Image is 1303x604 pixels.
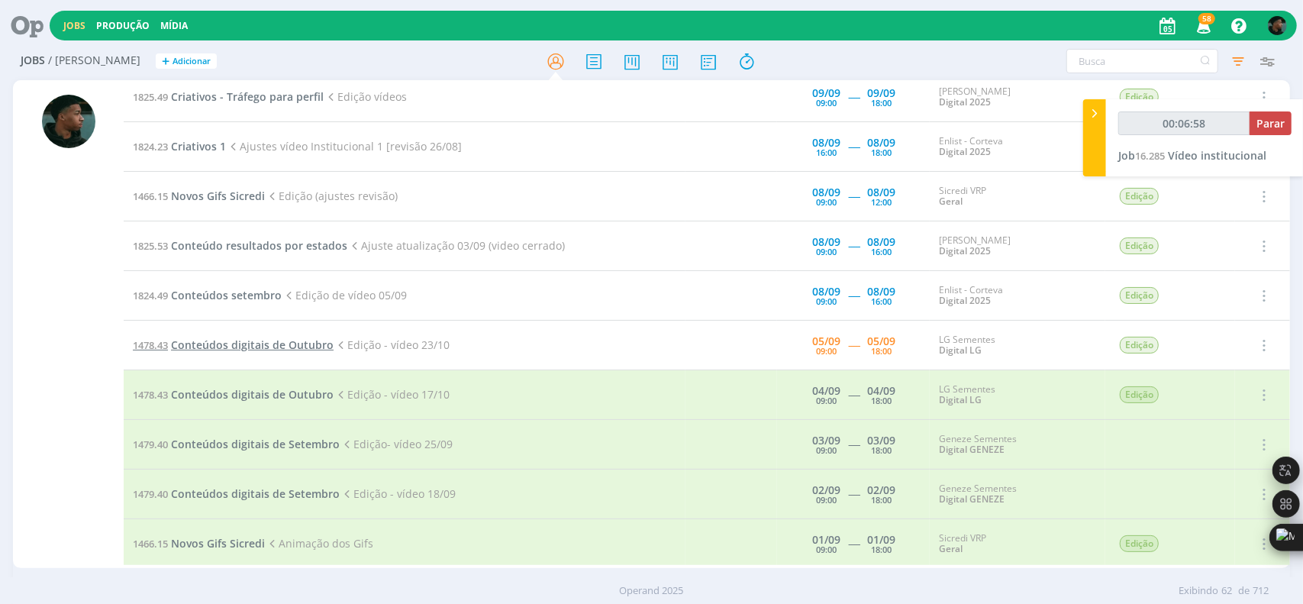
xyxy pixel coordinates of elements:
span: Conteúdos digitais de Setembro [171,486,340,501]
span: Criativos 1 [171,139,226,153]
span: Edição - vídeo 18/09 [340,486,456,501]
input: Busca [1066,49,1218,73]
span: Edição - vídeo 23/10 [334,338,450,352]
div: 09:00 [816,99,837,107]
div: [PERSON_NAME] [939,86,1096,108]
div: 08/09 [812,187,840,198]
button: Produção [92,20,154,32]
div: 02/09 [812,485,840,496]
div: 04/09 [812,386,840,396]
div: [PERSON_NAME] [939,235,1096,257]
span: 1824.23 [133,140,168,153]
div: 05/09 [867,336,895,347]
div: 16:00 [871,247,892,256]
span: Novos Gifs Sicredi [171,189,265,203]
span: 58 [1198,13,1215,24]
span: ----- [848,486,860,501]
div: 18:00 [871,545,892,554]
span: Parar [1256,116,1285,131]
span: ----- [848,536,860,551]
a: 1466.15Novos Gifs Sicredi [133,189,265,203]
div: 18:00 [871,396,892,405]
div: 08/09 [867,286,895,297]
span: Jobs [21,54,45,67]
div: 08/09 [812,237,840,247]
a: Digital 2025 [939,294,991,307]
div: Geneze Sementes [939,483,1096,505]
div: 09:00 [816,297,837,305]
a: 1824.23Criativos 1 [133,139,226,153]
span: 1824.49 [133,289,168,302]
div: 08/09 [812,286,840,297]
div: 04/09 [867,386,895,396]
span: ----- [848,238,860,253]
span: Animação dos Gifs [265,536,373,551]
span: ----- [848,387,860,402]
div: 16:00 [871,297,892,305]
span: 1479.40 [133,438,168,451]
span: / [PERSON_NAME] [48,54,140,67]
span: Conteúdos digitais de Outubro [171,338,334,352]
button: 58 [1187,12,1218,40]
span: Edição- vídeo 25/09 [340,437,453,451]
span: Edição [1120,535,1159,552]
div: 09:00 [816,198,837,206]
div: 05/09 [812,336,840,347]
a: Geral [939,195,963,208]
span: 1466.15 [133,537,168,551]
div: 09:00 [816,545,837,554]
div: Enlist - Corteva [939,136,1096,158]
div: 08/09 [812,137,840,148]
span: ----- [848,288,860,302]
span: Criativos - Tráfego para perfil [171,89,324,104]
span: Novos Gifs Sicredi [171,536,265,551]
span: ----- [848,437,860,451]
span: 1478.43 [133,338,168,352]
a: 1825.49Criativos - Tráfego para perfil [133,89,324,104]
div: 09:00 [816,396,837,405]
span: Conteúdos setembro [171,288,282,302]
span: Conteúdo resultados por estados [171,238,347,253]
span: 1479.40 [133,487,168,501]
a: 1466.15Novos Gifs Sicredi [133,536,265,551]
button: Parar [1250,111,1292,135]
div: 09:00 [816,247,837,256]
span: ----- [848,338,860,352]
a: Digital 2025 [939,244,991,257]
span: Conteúdos digitais de Setembro [171,437,340,451]
img: K [1268,16,1287,35]
span: Edição [1120,386,1159,403]
div: 03/09 [812,435,840,446]
div: LG Sementes [939,384,1096,406]
a: Digital GENEZE [939,443,1005,456]
a: 1824.49Conteúdos setembro [133,288,282,302]
span: Edição [1120,188,1159,205]
div: 08/09 [867,137,895,148]
img: K [42,95,95,148]
span: Edição vídeos [324,89,407,104]
span: 1825.49 [133,90,168,104]
span: + [162,53,169,69]
span: ----- [848,189,860,203]
a: Digital 2025 [939,95,991,108]
div: 01/09 [812,535,840,545]
div: 18:00 [871,347,892,355]
span: 16.285 [1135,149,1165,163]
div: Enlist - Corteva [939,285,1096,307]
span: Adicionar [173,57,211,66]
div: 16:00 [816,148,837,157]
a: Digital 2025 [939,145,991,158]
div: LG Sementes [939,334,1096,357]
a: Digital GENEZE [939,493,1005,505]
span: Exibindo [1179,583,1218,599]
div: Sicredi VRP [939,186,1096,208]
div: 09:00 [816,496,837,504]
a: Digital LG [939,393,982,406]
span: ----- [848,139,860,153]
button: Jobs [59,20,90,32]
a: Produção [96,19,150,32]
span: Ajustes vídeo Institucional 1 [revisão 26/08] [226,139,462,153]
div: 09:00 [816,446,837,454]
span: Edição de vídeo 05/09 [282,288,407,302]
div: 09:00 [816,347,837,355]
